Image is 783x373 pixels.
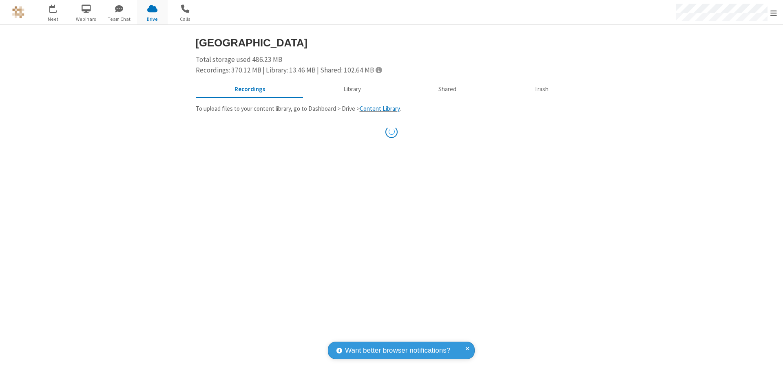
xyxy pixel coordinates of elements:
div: Total storage used 486.23 MB [196,55,588,75]
span: Webinars [71,15,102,23]
span: Drive [137,15,168,23]
a: Content Library [360,105,400,112]
span: Meet [38,15,69,23]
p: To upload files to your content library, go to Dashboard > Drive > . [196,104,588,114]
button: Recorded meetings [196,82,305,97]
iframe: Chat [763,352,777,367]
div: Recordings: 370.12 MB | Library: 13.46 MB | Shared: 102.64 MB [196,65,588,76]
span: Team Chat [104,15,135,23]
button: Shared during meetings [400,82,495,97]
button: Content library [304,82,400,97]
div: 2 [55,4,60,11]
img: QA Selenium DO NOT DELETE OR CHANGE [12,6,24,18]
h3: [GEOGRAPHIC_DATA] [196,37,588,48]
span: Want better browser notifications? [345,345,450,356]
span: Calls [170,15,201,23]
span: Totals displayed include files that have been moved to the trash. [376,66,382,73]
button: Trash [495,82,588,97]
